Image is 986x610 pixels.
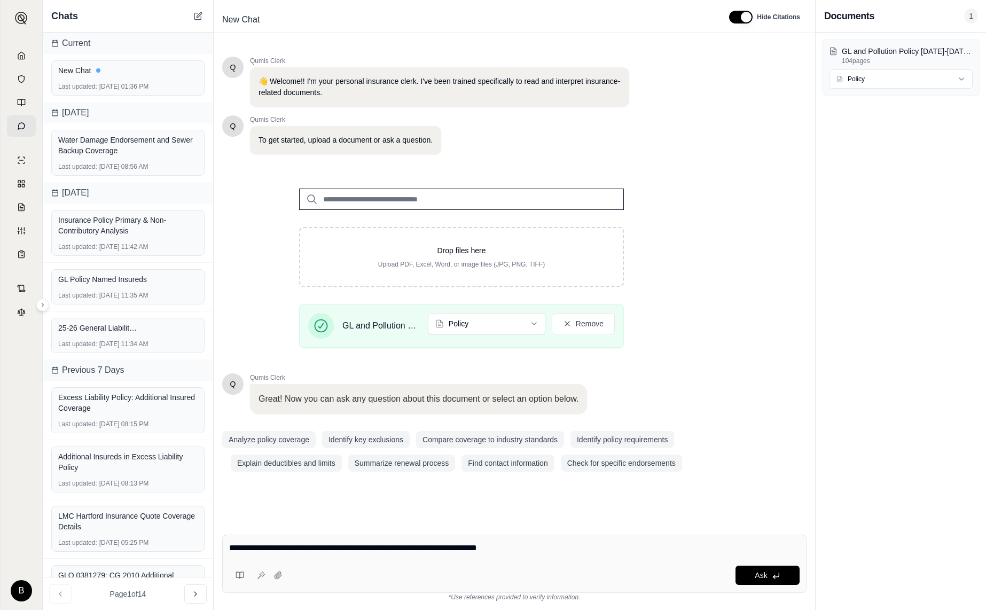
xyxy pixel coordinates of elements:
[230,379,236,389] span: Hello
[58,479,97,488] span: Last updated:
[58,162,198,171] div: [DATE] 08:56 AM
[11,7,32,29] button: Expand sidebar
[58,243,97,251] span: Last updated:
[250,373,587,382] span: Qumis Clerk
[7,278,36,299] a: Contract Analysis
[58,274,198,285] div: GL Policy Named Insureds
[7,244,36,265] a: Coverage Table
[322,431,410,448] button: Identify key exclusions
[842,57,973,65] p: 104 pages
[58,570,198,591] div: GLO 0381279: CG 2010 Additional Insured Limits
[58,82,198,91] div: [DATE] 01:36 PM
[461,455,554,472] button: Find contact information
[7,92,36,113] a: Prompt Library
[222,431,316,448] button: Analyze policy coverage
[7,197,36,218] a: Claim Coverage
[36,299,49,311] button: Expand sidebar
[829,46,973,65] button: GL and Pollution Policy [DATE]-[DATE] (002).pdf104pages
[7,220,36,241] a: Custom Report
[58,291,97,300] span: Last updated:
[58,420,198,428] div: [DATE] 08:15 PM
[43,359,213,381] div: Previous 7 Days
[58,340,97,348] span: Last updated:
[735,566,800,585] button: Ask
[11,580,32,601] div: B
[222,593,807,601] div: *Use references provided to verify information.
[58,162,97,171] span: Last updated:
[58,65,198,76] div: New Chat
[7,150,36,171] a: Single Policy
[58,538,198,547] div: [DATE] 05:25 PM
[7,301,36,323] a: Legal Search Engine
[58,291,198,300] div: [DATE] 11:35 AM
[58,511,198,532] div: LMC Hartford Insurance Quote Coverage Details
[570,431,674,448] button: Identify policy requirements
[230,121,236,131] span: Hello
[416,431,564,448] button: Compare coverage to industry standards
[7,115,36,137] a: Chat
[58,451,198,473] div: Additional Insureds in Excess Liability Policy
[43,182,213,204] div: [DATE]
[317,245,606,256] p: Drop files here
[842,46,973,57] p: GL and Pollution Policy 2024-2025 (002).pdf
[231,455,342,472] button: Explain deductibles and limits
[58,479,198,488] div: [DATE] 08:13 PM
[192,10,205,22] button: New Chat
[7,68,36,90] a: Documents Vault
[58,538,97,547] span: Last updated:
[58,82,97,91] span: Last updated:
[43,33,213,54] div: Current
[58,420,97,428] span: Last updated:
[259,393,578,405] p: Great! Now you can ask any question about this document or select an option below.
[552,313,615,334] button: Remove
[757,13,800,21] span: Hide Citations
[110,589,146,599] span: Page 1 of 14
[317,260,606,269] p: Upload PDF, Excel, Word, or image files (JPG, PNG, TIFF)
[561,455,682,472] button: Check for specific endorsements
[250,115,441,124] span: Qumis Clerk
[51,9,78,24] span: Chats
[348,455,456,472] button: Summarize renewal process
[218,11,264,28] span: New Chat
[7,45,36,66] a: Home
[7,173,36,194] a: Policy Comparisons
[58,392,198,413] div: Excess Liability Policy: Additional Insured Coverage
[58,340,198,348] div: [DATE] 11:34 AM
[342,319,419,332] span: GL and Pollution Policy [DATE]-[DATE] (002).pdf
[230,62,236,73] span: Hello
[259,76,621,98] p: 👋 Welcome!! I'm your personal insurance clerk. I've been trained specifically to read and interpr...
[58,323,138,333] span: 25-26 General Liability Policy.PDF
[824,9,874,24] h3: Documents
[58,243,198,251] div: [DATE] 11:42 AM
[218,11,716,28] div: Edit Title
[58,135,198,156] div: Water Damage Endorsement and Sewer Backup Coverage
[58,215,198,236] div: Insurance Policy Primary & Non-Contributory Analysis
[259,135,433,146] p: To get started, upload a document or ask a question.
[43,102,213,123] div: [DATE]
[250,57,629,65] span: Qumis Clerk
[15,12,28,25] img: Expand sidebar
[755,571,767,580] span: Ask
[965,9,977,24] span: 1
